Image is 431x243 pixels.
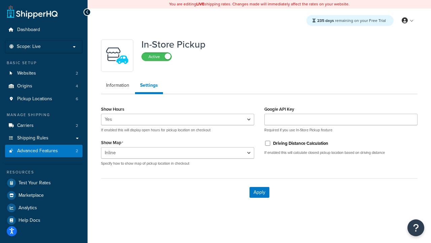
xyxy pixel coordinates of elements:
[76,83,78,89] span: 4
[105,44,129,67] img: wfgcfpwTIucLEAAAAASUVORK5CYII=
[17,44,41,50] span: Scope: Live
[5,80,82,92] li: Origins
[5,119,82,132] a: Carriers2
[5,80,82,92] a: Origins4
[101,79,134,92] a: Information
[101,140,123,145] label: Show Map
[17,148,58,154] span: Advanced Features
[317,18,386,24] span: remaining on your Free Trial
[264,150,418,155] p: If enabled this will calculate closest pickup location based on driving distance
[5,24,82,36] a: Dashboard
[19,193,44,198] span: Marketplace
[142,53,171,61] label: Active
[5,145,82,157] li: Advanced Features
[407,219,424,236] button: Open Resource Center
[76,71,78,76] span: 2
[5,169,82,175] div: Resources
[5,132,82,144] a: Shipping Rules
[141,39,205,50] h1: In-Store Pickup
[5,67,82,80] li: Websites
[76,96,78,102] span: 6
[5,145,82,157] a: Advanced Features2
[101,128,254,133] p: If enabled this will display open hours for pickup location on checkout
[19,180,51,186] span: Test Your Rates
[273,140,328,146] label: Driving Distance Calculation
[5,93,82,105] a: Pickup Locations6
[76,123,78,129] span: 2
[264,107,294,112] label: Google API Key
[17,96,52,102] span: Pickup Locations
[196,1,204,7] b: LIVE
[317,18,334,24] strong: 235 days
[19,218,40,223] span: Help Docs
[17,71,36,76] span: Websites
[5,119,82,132] li: Carriers
[135,79,163,94] a: Settings
[76,148,78,154] span: 2
[5,189,82,201] a: Marketplace
[5,177,82,189] a: Test Your Rates
[19,205,37,211] span: Analytics
[5,60,82,66] div: Basic Setup
[17,27,40,33] span: Dashboard
[17,83,32,89] span: Origins
[17,123,34,129] span: Carriers
[264,128,418,133] p: Required if you use In-Store Pickup feature
[5,67,82,80] a: Websites2
[17,135,48,141] span: Shipping Rules
[5,202,82,214] a: Analytics
[101,161,254,166] p: Specify how to show map of pickup location in checkout
[5,112,82,118] div: Manage Shipping
[101,107,124,112] label: Show Hours
[5,93,82,105] li: Pickup Locations
[5,214,82,226] a: Help Docs
[250,187,269,198] button: Apply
